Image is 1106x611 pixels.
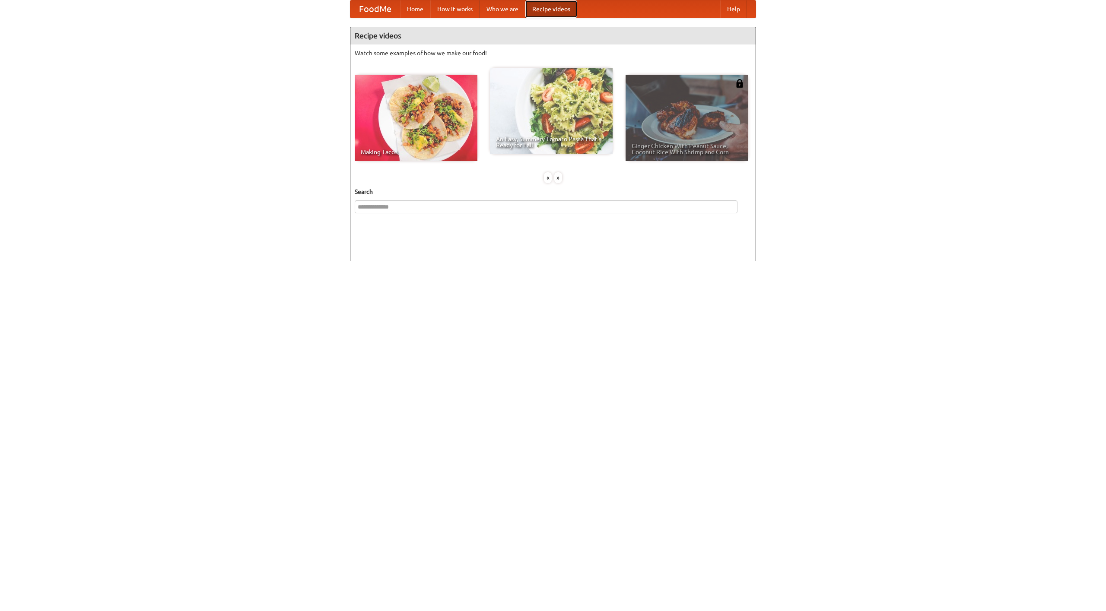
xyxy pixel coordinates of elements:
a: An Easy, Summery Tomato Pasta That's Ready for Fall [490,68,613,154]
a: Who we are [480,0,525,18]
p: Watch some examples of how we make our food! [355,49,751,57]
a: FoodMe [350,0,400,18]
span: Making Tacos [361,149,471,155]
h4: Recipe videos [350,27,756,44]
a: How it works [430,0,480,18]
div: » [554,172,562,183]
div: « [544,172,552,183]
a: Home [400,0,430,18]
a: Help [720,0,747,18]
a: Recipe videos [525,0,577,18]
img: 483408.png [735,79,744,88]
span: An Easy, Summery Tomato Pasta That's Ready for Fall [496,136,607,148]
h5: Search [355,187,751,196]
a: Making Tacos [355,75,477,161]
